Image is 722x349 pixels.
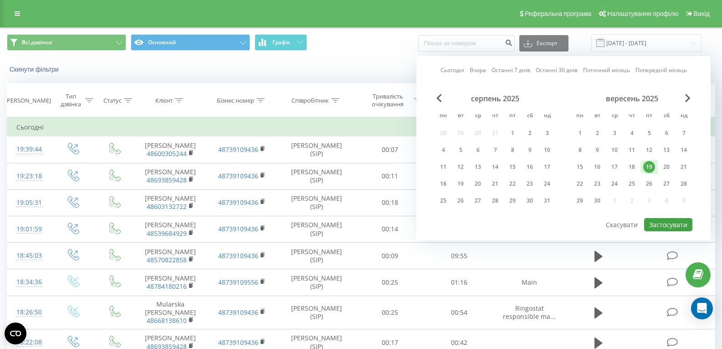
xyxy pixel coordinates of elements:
[504,160,521,174] div: пт 15 серп 2025 р.
[589,177,606,191] div: вт 23 вер 2025 р.
[147,149,187,158] a: 48600305244
[574,178,586,190] div: 22
[623,143,640,157] div: чт 11 вер 2025 р.
[355,243,425,269] td: 00:09
[608,109,621,123] abbr: середа
[609,127,620,139] div: 3
[538,126,556,140] div: нд 3 серп 2025 р.
[519,35,568,52] button: Експорт
[486,160,504,174] div: чт 14 серп 2025 р.
[675,126,692,140] div: нд 7 вер 2025 р.
[541,195,553,207] div: 31
[625,109,639,123] abbr: четвер
[147,282,187,291] a: 48784180216
[678,144,690,156] div: 14
[504,143,521,157] div: пт 8 серп 2025 р.
[436,94,442,102] span: Previous Month
[694,10,710,17] span: Вихід
[591,161,603,173] div: 16
[540,109,554,123] abbr: неділя
[469,194,486,208] div: ср 27 серп 2025 р.
[521,177,538,191] div: сб 23 серп 2025 р.
[16,247,42,265] div: 18:45:03
[134,163,206,189] td: [PERSON_NAME]
[538,177,556,191] div: нд 24 серп 2025 р.
[523,109,537,123] abbr: субота
[218,145,258,154] a: 48739109436
[16,273,42,291] div: 18:34:36
[218,251,258,260] a: 48739109436
[583,66,630,74] a: Поточний місяць
[493,269,565,296] td: Main
[437,161,449,173] div: 11
[278,163,355,189] td: [PERSON_NAME] (SIP)
[678,161,690,173] div: 21
[7,34,126,51] button: Всі дзвінки
[486,177,504,191] div: чт 21 серп 2025 р.
[601,218,643,231] button: Скасувати
[626,161,638,173] div: 18
[418,35,515,52] input: Пошук за номером
[507,178,518,190] div: 22
[489,195,501,207] div: 28
[472,195,484,207] div: 27
[147,316,187,325] a: 48668138610
[16,194,42,212] div: 19:05:31
[658,126,675,140] div: сб 6 вер 2025 р.
[16,303,42,321] div: 18:26:50
[218,198,258,207] a: 48739109436
[661,161,672,173] div: 20
[472,178,484,190] div: 20
[469,143,486,157] div: ср 6 серп 2025 р.
[661,144,672,156] div: 13
[661,178,672,190] div: 27
[606,143,623,157] div: ср 10 вер 2025 р.
[364,93,412,108] div: Тривалість очікування
[675,143,692,157] div: нд 14 вер 2025 р.
[524,195,536,207] div: 30
[606,177,623,191] div: ср 24 вер 2025 р.
[486,143,504,157] div: чт 7 серп 2025 р.
[538,160,556,174] div: нд 17 серп 2025 р.
[626,127,638,139] div: 4
[435,194,452,208] div: пн 25 серп 2025 р.
[536,66,578,74] a: Останні 30 днів
[292,97,329,104] div: Співробітник
[541,178,553,190] div: 24
[591,144,603,156] div: 9
[642,109,656,123] abbr: п’ятниця
[472,144,484,156] div: 6
[507,144,518,156] div: 8
[524,144,536,156] div: 9
[425,243,494,269] td: 09:55
[678,178,690,190] div: 28
[640,160,658,174] div: пт 19 вер 2025 р.
[278,296,355,329] td: [PERSON_NAME] (SIP)
[435,94,556,103] div: серпень 2025
[658,143,675,157] div: сб 13 вер 2025 р.
[452,160,469,174] div: вт 12 серп 2025 р.
[455,178,466,190] div: 19
[218,338,258,347] a: 48739109436
[640,126,658,140] div: пт 5 вер 2025 р.
[131,34,250,51] button: Основний
[589,143,606,157] div: вт 9 вер 2025 р.
[469,160,486,174] div: ср 13 серп 2025 р.
[609,144,620,156] div: 10
[590,109,604,123] abbr: вівторок
[589,126,606,140] div: вт 2 вер 2025 р.
[16,141,42,158] div: 19:39:44
[658,177,675,191] div: сб 27 вер 2025 р.
[278,189,355,216] td: [PERSON_NAME] (SIP)
[658,160,675,174] div: сб 20 вер 2025 р.
[609,161,620,173] div: 17
[103,97,122,104] div: Статус
[437,144,449,156] div: 4
[7,118,715,136] td: Сьогодні
[507,127,518,139] div: 1
[571,126,589,140] div: пн 1 вер 2025 р.
[355,216,425,242] td: 00:14
[589,194,606,208] div: вт 30 вер 2025 р.
[661,127,672,139] div: 6
[589,160,606,174] div: вт 16 вер 2025 р.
